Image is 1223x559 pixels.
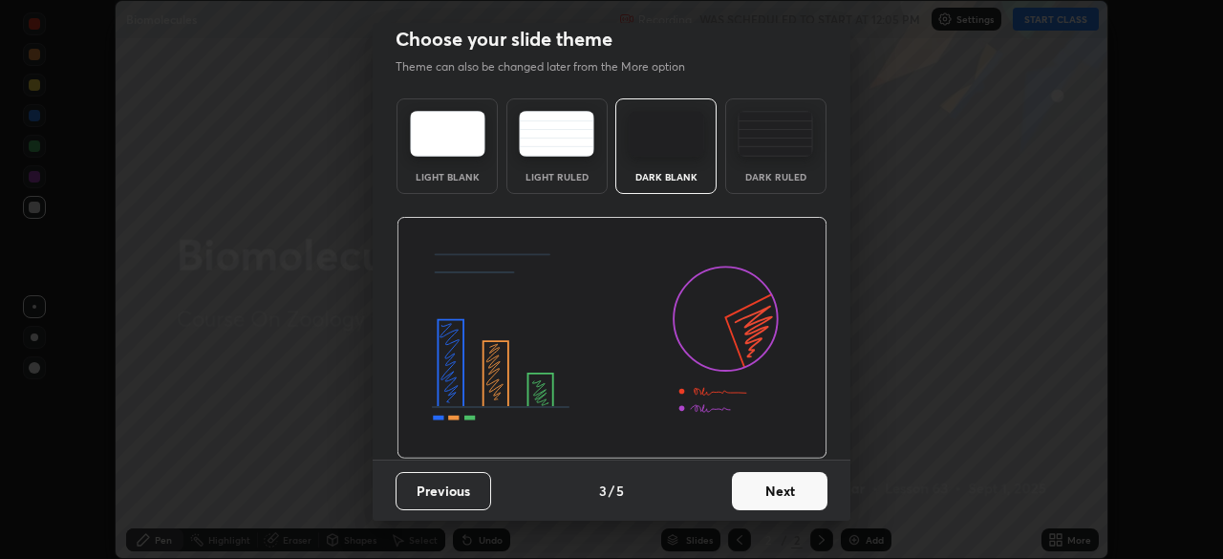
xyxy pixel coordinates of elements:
div: Dark Ruled [738,172,814,182]
p: Theme can also be changed later from the More option [396,58,705,75]
div: Light Ruled [519,172,595,182]
h2: Choose your slide theme [396,27,612,52]
h4: 3 [599,481,607,501]
img: lightRuledTheme.5fabf969.svg [519,111,594,157]
img: darkThemeBanner.d06ce4a2.svg [397,217,827,460]
img: darkTheme.f0cc69e5.svg [629,111,704,157]
div: Light Blank [409,172,485,182]
img: darkRuledTheme.de295e13.svg [738,111,813,157]
button: Previous [396,472,491,510]
button: Next [732,472,827,510]
img: lightTheme.e5ed3b09.svg [410,111,485,157]
h4: 5 [616,481,624,501]
div: Dark Blank [628,172,704,182]
h4: / [609,481,614,501]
